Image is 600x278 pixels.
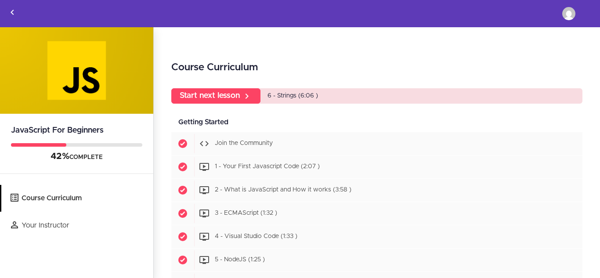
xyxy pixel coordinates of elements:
span: 5 - NodeJS (1:25 ) [215,257,265,263]
span: Join the Community [215,141,273,147]
img: abdulrasheedridwan0@gmail.com [562,7,575,20]
span: 42% [51,152,69,161]
h2: Course Curriculum [171,60,582,75]
a: Completed item 5 - NodeJS (1:25 ) [171,249,582,271]
a: Back to courses [0,0,24,27]
span: 4 - Visual Studio Code (1:33 ) [215,234,297,240]
a: Your Instructor [1,212,153,239]
a: Start next lesson [171,88,260,104]
span: Completed item [171,132,194,155]
a: Completed item 4 - Visual Studio Code (1:33 ) [171,225,582,248]
span: 3 - ECMAScript (1:32 ) [215,210,277,217]
a: Course Curriculum [1,185,153,212]
div: COMPLETE [11,151,142,162]
span: Completed item [171,202,194,225]
div: Getting Started [171,112,582,132]
a: Completed item Join the Community [171,132,582,155]
span: Completed item [171,225,194,248]
a: Completed item 2 - What is JavaScript and How it works (3:58 ) [171,179,582,202]
span: Completed item [171,155,194,178]
span: Completed item [171,249,194,271]
span: 2 - What is JavaScript and How it works (3:58 ) [215,187,351,193]
span: Completed item [171,179,194,202]
svg: Back to courses [7,7,18,18]
a: Completed item 1 - Your First Javascript Code (2:07 ) [171,155,582,178]
a: Completed item 3 - ECMAScript (1:32 ) [171,202,582,225]
span: 1 - Your First Javascript Code (2:07 ) [215,164,320,170]
span: 6 - Strings (6:06 ) [267,93,318,99]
